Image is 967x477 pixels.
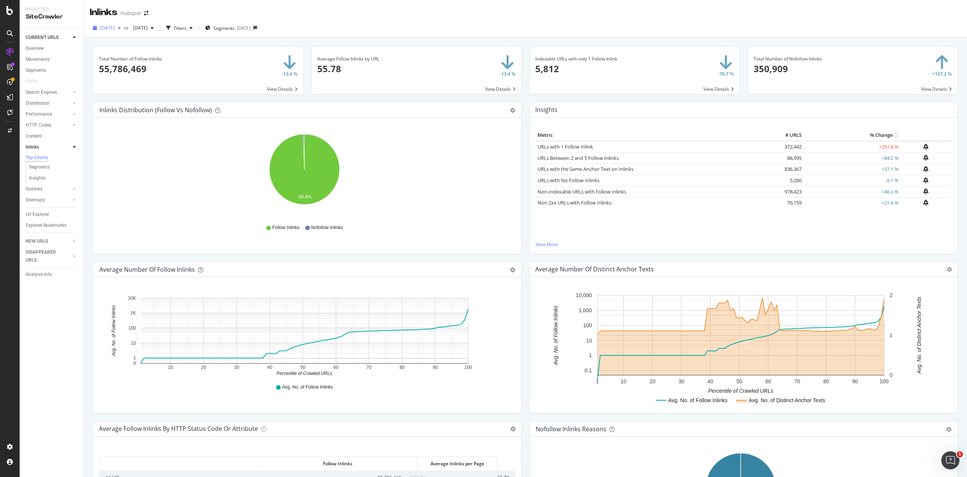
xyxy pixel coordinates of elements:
[708,388,773,394] text: Percentile of Crawled URLs
[26,6,77,12] div: Analytics
[144,11,148,16] div: arrow-right-arrow-left
[99,130,509,217] svg: A chart.
[168,365,173,370] text: 10
[589,353,592,359] text: 1
[621,378,627,384] text: 10
[131,341,136,346] text: 10
[163,22,196,34] button: Filters
[26,132,42,140] div: Content
[26,196,71,204] a: Sitemaps
[26,67,46,74] div: Segments
[26,34,59,42] div: CURRENT URLS
[536,425,606,433] div: Nofollow Inlinks Reasons
[128,325,136,331] text: 100
[100,25,115,31] span: 2025 Aug. 5th
[29,174,45,182] div: Insights
[538,188,626,195] a: Non-Indexable URLs with Follow Inlinks
[26,185,42,193] div: Outlinks
[26,121,71,129] a: HTTP Codes
[298,194,311,200] text: 99.4%
[99,424,258,434] h4: Average Follow Inlinks by HTTP Status Code or Attribute
[111,305,116,357] text: Avg. No. of Follow Inlinks
[923,155,928,161] div: bell-plus
[133,361,136,366] text: 0
[26,271,52,279] div: Analysis Info
[26,56,49,63] div: Movements
[26,99,71,107] a: Distribution
[923,166,928,172] div: bell-plus
[99,289,509,377] svg: A chart.
[26,110,71,118] a: Performance
[916,297,922,374] text: Avg. No. of Distinct Anchor Texts
[26,143,39,151] div: Inlinks
[272,225,300,231] span: Follow Inlinks
[538,143,593,150] a: URLs with 1 Follow Inlink
[678,378,684,384] text: 30
[202,22,253,34] button: Segments[DATE]
[510,426,516,432] i: Options
[941,451,959,469] iframe: Intercom live chat
[26,77,37,85] div: Visits
[823,378,829,384] text: 80
[803,141,901,153] td: +251.8 %
[765,130,803,141] th: # URLS
[803,130,901,141] th: % Change
[668,397,728,403] text: Avg. No. of Follow Inlinks
[946,427,952,432] div: gear
[124,25,130,31] span: vs
[765,175,803,186] td: 5,260
[26,110,52,118] div: Performance
[433,365,438,370] text: 90
[765,164,803,175] td: 836,367
[538,199,612,206] a: Non 2xx URLs with Follow Inlinks
[536,130,765,141] th: Metric
[174,25,187,31] div: Filters
[803,186,901,197] td: +46.3 %
[120,9,141,17] div: Hubspot
[26,34,71,42] a: CURRENT URLS
[99,106,212,114] div: Inlinks Distribution (Follow vs Nofollow)
[538,166,633,172] a: URLs with the Same Anchor Text on Inlinks
[553,306,559,365] text: Avg. No. of Follow Inlinks
[890,372,893,378] text: 0
[130,311,136,316] text: 1K
[99,266,195,273] div: Average Number of Follow Inlinks
[26,77,45,85] a: Visits
[26,221,78,229] a: Explorer Bookmarks
[736,378,742,384] text: 50
[957,451,963,457] span: 1
[579,307,592,313] text: 1,000
[26,12,77,21] div: SiteCrawler
[300,365,306,370] text: 50
[26,155,48,161] div: Top Charts
[26,88,57,96] div: Search Engines
[128,296,136,301] text: 10K
[803,164,901,175] td: +37.1 %
[803,152,901,164] td: +84.2 %
[586,338,592,344] text: 10
[923,200,928,206] div: bell-plus
[267,365,272,370] text: 40
[133,356,136,361] text: 1
[130,22,157,34] button: [DATE]
[765,141,803,153] td: 372,442
[90,22,124,34] button: [DATE]
[366,365,372,370] text: 70
[26,121,51,129] div: HTTP Codes
[26,196,45,204] div: Sitemaps
[26,211,78,218] a: Url Explorer
[538,155,619,161] a: URLs Between 2 and 5 Follow Inlinks
[26,45,78,53] a: Overview
[585,367,592,373] text: 0.1
[880,378,889,384] text: 100
[803,197,901,209] td: +21.4 %
[130,25,148,31] span: 2025 Jul. 8th
[26,237,48,245] div: NEW URLS
[26,132,78,140] a: Content
[29,163,49,171] div: Segments
[464,365,472,370] text: 100
[536,289,945,407] svg: A chart.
